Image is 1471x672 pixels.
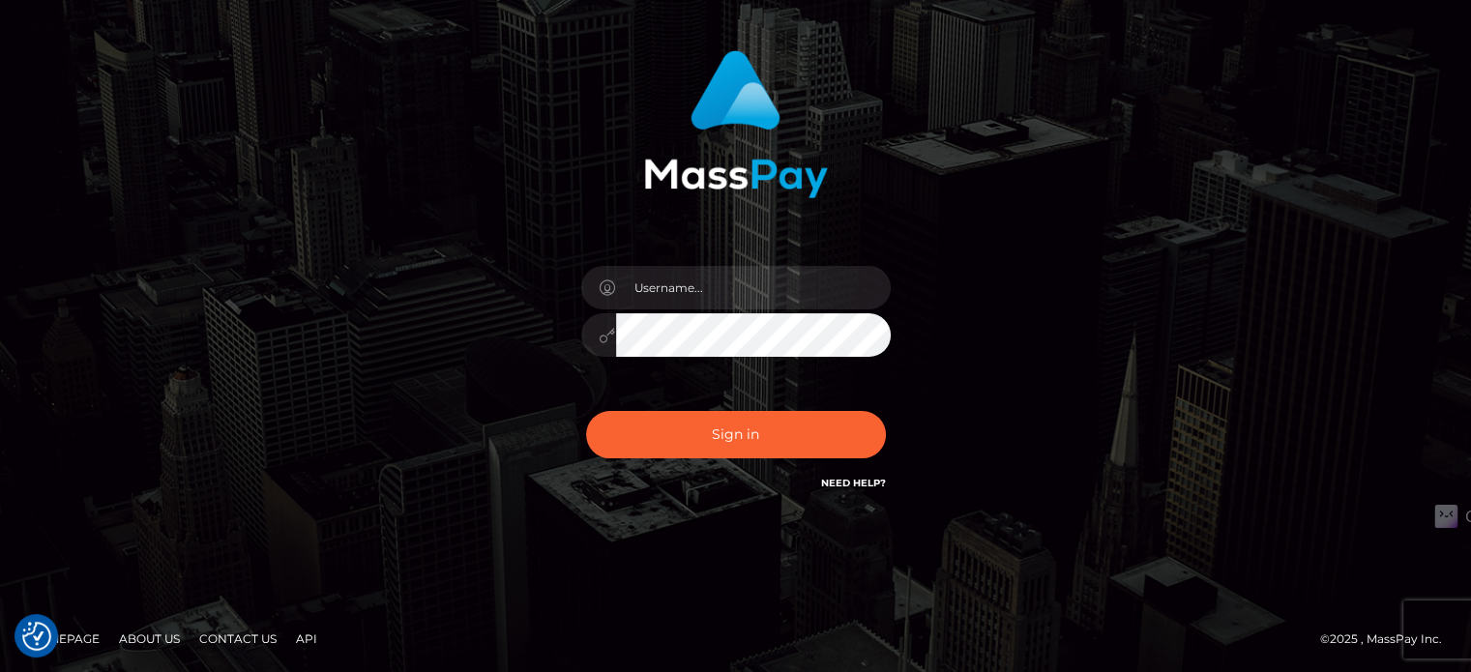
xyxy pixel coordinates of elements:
[288,624,325,654] a: API
[586,411,886,458] button: Sign in
[821,477,886,489] a: Need Help?
[22,622,51,651] img: Revisit consent button
[644,50,828,198] img: MassPay Login
[111,624,188,654] a: About Us
[616,266,891,309] input: Username...
[22,622,51,651] button: Consent Preferences
[21,624,107,654] a: Homepage
[191,624,284,654] a: Contact Us
[1320,628,1456,650] div: © 2025 , MassPay Inc.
